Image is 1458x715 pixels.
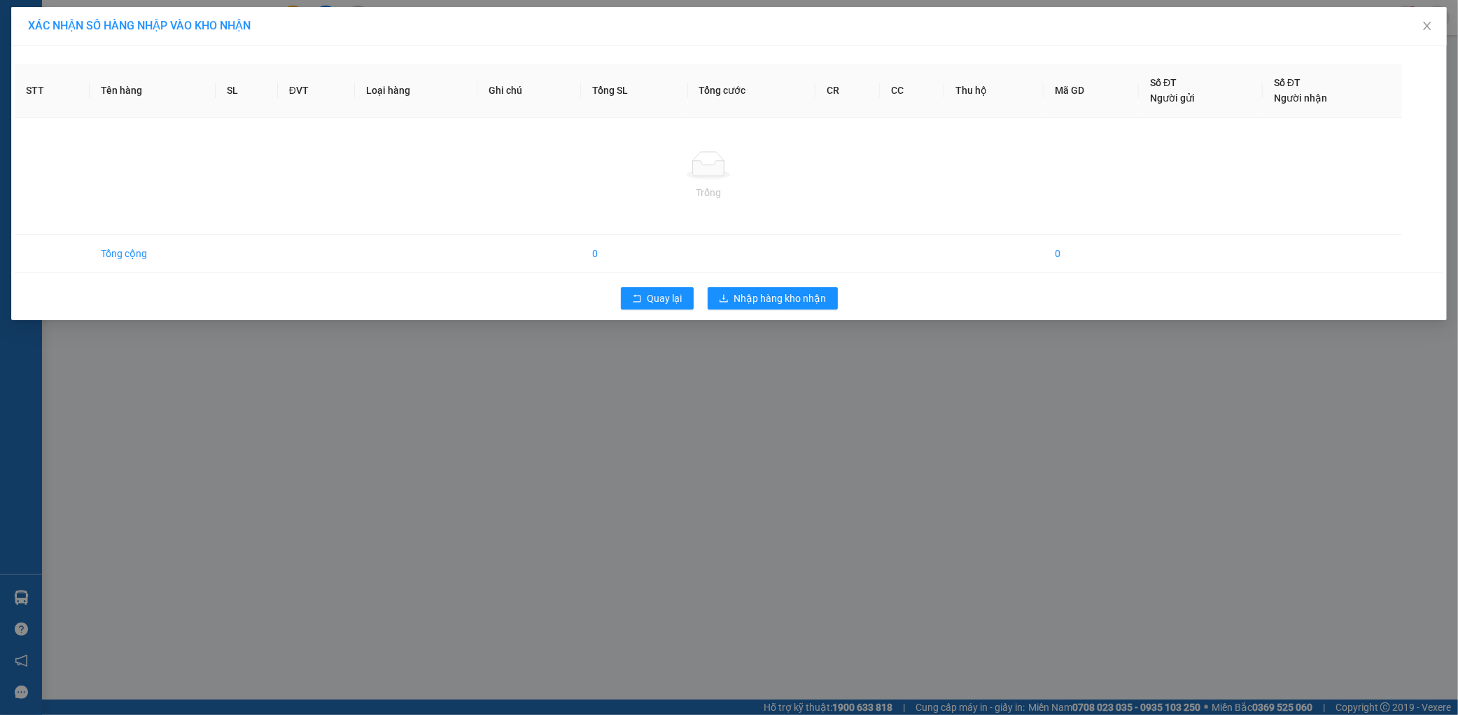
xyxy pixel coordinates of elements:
[581,64,688,118] th: Tổng SL
[708,287,838,310] button: downloadNhập hàng kho nhận
[647,291,682,306] span: Quay lại
[1274,77,1301,88] span: Số ĐT
[632,293,642,305] span: rollback
[1150,92,1195,104] span: Người gửi
[944,64,1044,118] th: Thu hộ
[880,64,944,118] th: CC
[581,235,688,273] td: 0
[688,64,815,118] th: Tổng cước
[26,185,1391,200] div: Trống
[90,235,216,273] td: Tổng cộng
[1422,20,1433,32] span: close
[815,64,880,118] th: CR
[28,19,251,32] span: XÁC NHẬN SỐ HÀNG NHẬP VÀO KHO NHẬN
[1274,92,1327,104] span: Người nhận
[1044,64,1139,118] th: Mã GD
[15,64,90,118] th: STT
[734,291,827,306] span: Nhập hàng kho nhận
[477,64,580,118] th: Ghi chú
[355,64,477,118] th: Loại hàng
[1408,7,1447,46] button: Close
[1044,235,1139,273] td: 0
[278,64,356,118] th: ĐVT
[90,64,216,118] th: Tên hàng
[719,293,729,305] span: download
[216,64,277,118] th: SL
[621,287,694,310] button: rollbackQuay lại
[1150,77,1177,88] span: Số ĐT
